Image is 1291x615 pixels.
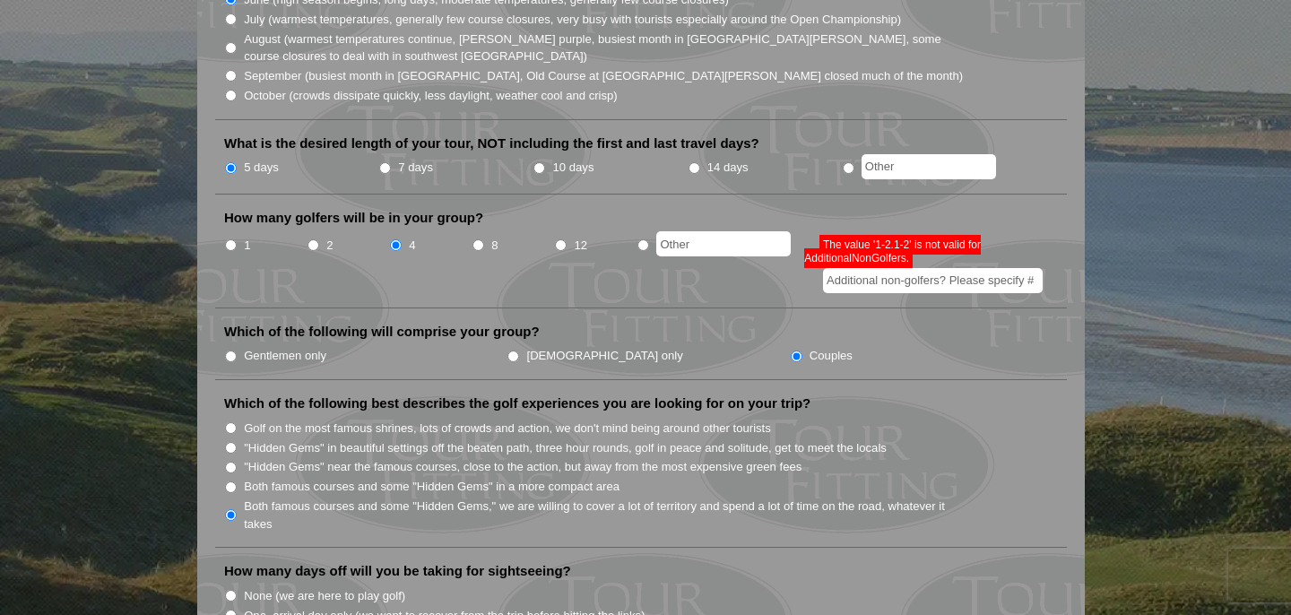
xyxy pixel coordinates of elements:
label: 4 [409,237,415,255]
label: How many golfers will be in your group? [224,209,483,227]
label: 14 days [707,159,749,177]
input: Additional non-golfers? Please specify # [823,268,1043,293]
label: Golf on the most famous shrines, lots of crowds and action, we don't mind being around other tour... [244,420,771,437]
label: 7 days [398,159,433,177]
label: July (warmest temperatures, generally few course closures, very busy with tourists especially aro... [244,11,901,29]
label: August (warmest temperatures continue, [PERSON_NAME] purple, busiest month in [GEOGRAPHIC_DATA][P... [244,30,965,65]
input: Other [862,154,996,179]
label: 12 [574,237,587,255]
label: None (we are here to play golf) [244,587,405,605]
label: 10 days [553,159,594,177]
label: Which of the following will comprise your group? [224,323,540,341]
label: What is the desired length of your tour, NOT including the first and last travel days? [224,134,759,152]
label: Gentlemen only [244,347,326,365]
label: Which of the following best describes the golf experiences you are looking for on your trip? [224,394,810,412]
label: How many days off will you be taking for sightseeing? [224,562,571,580]
label: 1 [244,237,250,255]
label: October (crowds dissipate quickly, less daylight, weather cool and crisp) [244,87,618,105]
label: 8 [491,237,498,255]
label: "Hidden Gems" near the famous courses, close to the action, but away from the most expensive gree... [244,458,801,476]
label: 5 days [244,159,279,177]
span: The value '1-2,1-2' is not valid for AdditionalNonGolfers. [804,235,981,268]
label: 2 [326,237,333,255]
label: "Hidden Gems" in beautiful settings off the beaten path, three hour rounds, golf in peace and sol... [244,439,887,457]
label: Couples [810,347,853,365]
label: September (busiest month in [GEOGRAPHIC_DATA], Old Course at [GEOGRAPHIC_DATA][PERSON_NAME] close... [244,67,963,85]
label: [DEMOGRAPHIC_DATA] only [527,347,683,365]
label: Both famous courses and some "Hidden Gems," we are willing to cover a lot of territory and spend ... [244,498,965,533]
input: Other [656,231,791,256]
label: Both famous courses and some "Hidden Gems" in a more compact area [244,478,620,496]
